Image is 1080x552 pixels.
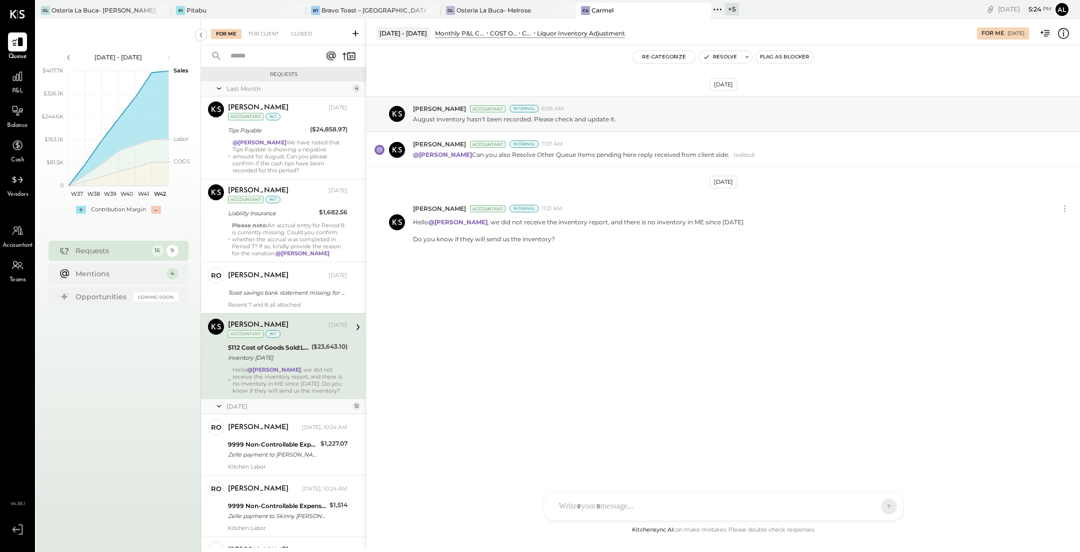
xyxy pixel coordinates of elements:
div: Accountant [228,113,263,120]
div: BT [311,6,320,15]
div: Accountant [470,205,505,212]
div: [PERSON_NAME] [228,484,288,494]
div: Carmel [591,6,613,14]
div: [DATE], 10:24 AM [302,424,347,432]
text: Labor [173,135,188,142]
div: Bravo Toast – [GEOGRAPHIC_DATA] [321,6,426,14]
div: [PERSON_NAME] [228,103,288,113]
div: [PERSON_NAME] [228,423,288,433]
text: W37 [70,190,82,197]
div: Toast savings bank statement missing for P07.25 [228,288,344,298]
span: P&L [12,87,23,96]
div: int [265,330,280,338]
div: Accountant [470,105,505,112]
div: [PERSON_NAME] [228,271,288,281]
div: Resent 7 and 8 all attached [228,301,347,308]
div: Hello , we did not receive the inventory report, and there is no inventory in ME since [DATE]. Do... [232,366,347,394]
div: For Me [211,29,241,39]
div: We have noted that Tips Payable is showing a negative amount for August. Can you please confirm i... [232,139,347,174]
div: 4 [166,268,178,280]
div: Zelle payment to Skinny [PERSON_NAME] JPM99bpsb9k7 [228,511,326,521]
div: OL [41,6,50,15]
div: [DATE] [328,321,347,329]
text: W40 [120,190,133,197]
span: Queue [8,52,27,61]
div: [DATE] [328,187,347,195]
div: COGS, Liquor [522,29,532,37]
text: W41 [138,190,149,197]
div: Accountant [228,196,263,203]
div: Liability Insurance [228,208,316,218]
a: Vendors [0,170,34,199]
text: $407.7K [42,67,63,74]
div: 16 [151,245,163,257]
a: Balance [0,101,34,130]
div: Opportunities [75,292,128,302]
div: 9999 Non-Controllable Expenses:Other Income and Expenses:To Be Classified [228,501,326,511]
a: Cash [0,136,34,165]
div: Coming Soon [133,292,178,302]
div: ($23,643.10) [311,342,347,352]
div: Requests [206,71,361,78]
div: [DATE] [709,78,737,91]
div: Kitchen Labor [228,525,347,532]
div: 9999 Non-Controllable Expenses:Other Income and Expenses:To Be Classified [228,440,317,450]
a: Teams [0,256,34,285]
button: Al [1054,1,1070,17]
div: Accountant [228,330,263,338]
span: Vendors [7,190,28,199]
strong: @[PERSON_NAME] [247,366,301,373]
div: Monthly P&L Comparison [435,29,485,37]
div: Internal [509,140,539,148]
div: [DATE] - [DATE] [76,53,161,61]
div: Internal [509,105,539,112]
span: [PERSON_NAME] [413,204,466,213]
a: P&L [0,67,34,96]
div: 12 [352,402,360,410]
span: [PERSON_NAME] [413,140,466,148]
strong: @[PERSON_NAME] [428,218,487,226]
div: Internal [509,205,539,212]
strong: @[PERSON_NAME] [275,250,329,257]
div: Requests [75,246,146,256]
div: OL [446,6,455,15]
div: Osteria La Buca- [PERSON_NAME][GEOGRAPHIC_DATA] [51,6,156,14]
div: Accountant [470,141,505,148]
div: [DATE] [1007,30,1024,37]
div: - [151,206,161,214]
strong: Please note: [232,222,267,229]
text: $81.5K [46,159,63,166]
div: 9 [166,245,178,257]
div: Pi [176,6,185,15]
div: Contribution Margin [91,206,146,214]
text: $244.6K [41,113,63,120]
div: Zelle payment to [PERSON_NAME] JPM99bqX3250 [228,450,317,460]
div: + 5 [725,3,739,15]
span: Teams [9,276,26,285]
div: ($24,858.97) [310,124,347,134]
div: Ca [581,6,590,15]
div: $1,682.56 [319,207,347,217]
span: Cash [11,156,24,165]
p: Can you also Resolve Other Queue Items pending here reply received from client side. [413,150,729,159]
a: Accountant [0,221,34,250]
div: COST OF GOODS SOLD (COGS) [490,29,517,37]
span: (edited) [733,151,755,159]
strong: @[PERSON_NAME] [232,139,286,146]
div: + [76,206,86,214]
div: Mentions [75,269,161,279]
div: For Me [981,29,1004,37]
div: [DATE], 10:24 AM [302,485,347,493]
div: 5112 Cost of Goods Sold:Liquor Inventory Adjustment [228,343,308,353]
text: Sales [173,67,188,74]
div: Kitchen Labor [228,463,347,470]
p: August inventory hasn’t been recorded. Please check and update it. [413,115,616,123]
div: Osteria La Buca- Melrose [456,6,531,14]
div: [DATE] [709,176,737,188]
div: Inventory [DATE] [228,353,308,363]
div: [PERSON_NAME] [228,320,288,330]
div: For Client [243,29,284,39]
button: Resolve [699,51,741,63]
button: Flag as Blocker [756,51,813,63]
div: [PERSON_NAME] [228,186,288,196]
